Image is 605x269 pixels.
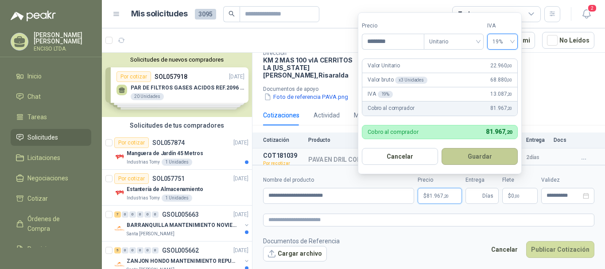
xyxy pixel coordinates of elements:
[263,50,361,56] p: Dirección
[144,247,151,253] div: 0
[131,8,188,20] h1: Mis solicitudes
[129,211,136,218] div: 0
[263,56,361,79] p: KM 2 MAS 100 vIA CERRITOS LA [US_STATE] [PERSON_NAME] , Risaralda
[162,159,192,166] div: 1 Unidades
[263,152,303,159] p: COT181039
[487,22,518,30] label: IVA
[308,156,403,164] p: PAVA EN DRIL CON TAPANUCA
[127,230,175,238] p: Santa [PERSON_NAME]
[442,148,518,165] button: Guardar
[27,194,48,203] span: Cotizar
[308,137,435,143] p: Producto
[11,211,91,237] a: Órdenes de Compra
[27,214,83,234] span: Órdenes de Compra
[395,77,427,84] div: x 3 Unidades
[418,188,462,204] p: $81.967,20
[263,236,340,246] p: Documentos de Referencia
[526,152,548,163] p: 2 días
[127,257,237,265] p: ZANJON HONDO MANTENIMIENTO REPUESTOS
[102,170,252,206] a: Por cotizarSOL057751[DATE] Company LogoEstantería de AlmacenamientoIndustrias Tomy1 Unidades
[429,35,478,48] span: Unitario
[314,110,340,120] div: Actividad
[127,159,160,166] p: Industrias Tomy
[114,223,125,234] img: Company Logo
[229,11,235,17] span: search
[554,137,571,143] p: Docs
[263,176,414,184] label: Nombre del producto
[114,187,125,198] img: Company Logo
[195,9,216,19] span: 3095
[418,176,462,184] label: Precio
[490,90,512,98] span: 13.087
[368,104,414,113] p: Cobro al comprador
[511,193,520,199] span: 0
[27,112,47,122] span: Tareas
[114,209,250,238] a: 7 0 0 0 0 0 GSOL005663[DATE] Company LogoBARRANQUILLA MANTENIMIENTO NOVIEMBRESanta [PERSON_NAME]
[127,221,237,230] p: BARRANQUILLA MANTENIMIENTO NOVIEMBRE
[490,76,512,84] span: 68.880
[526,137,548,143] p: Entrega
[233,139,248,147] p: [DATE]
[263,137,303,143] p: Cotización
[542,32,594,49] button: No Leídos
[11,68,91,85] a: Inicio
[362,22,424,30] label: Precio
[502,188,538,204] p: $ 0,00
[587,4,597,12] span: 2
[354,110,381,120] div: Mensajes
[263,159,303,168] p: Por recotizar
[162,247,199,253] p: GSOL005662
[490,104,512,113] span: 81.967
[263,92,349,101] button: Foto de referencia PAVA.png
[102,117,252,134] div: Solicitudes de tus compradores
[127,185,203,194] p: Estantería de Almacenamiento
[11,241,91,257] a: Remisiones
[27,92,41,101] span: Chat
[34,46,91,51] p: ENCISO LTDA.
[482,188,493,203] span: Días
[263,110,299,120] div: Cotizaciones
[362,148,438,165] button: Cancelar
[27,244,60,254] span: Remisiones
[493,35,512,48] span: 19%
[127,195,160,202] p: Industrias Tomy
[458,9,477,19] div: Todas
[11,170,91,187] a: Negociaciones
[102,53,252,117] div: Solicitudes de nuevos compradoresPor cotizarSOL057918[DATE] PAR DE FILTROS GASES ACIDOS REF.2096 ...
[507,92,512,97] span: ,20
[105,56,248,63] button: Solicitudes de nuevos compradores
[11,129,91,146] a: Solicitudes
[526,241,594,258] button: Publicar Cotización
[137,211,143,218] div: 0
[263,86,601,92] p: Documentos de apoyo
[233,211,248,219] p: [DATE]
[514,194,520,199] span: ,00
[11,88,91,105] a: Chat
[162,195,192,202] div: 1 Unidades
[152,175,185,182] p: SOL057751
[122,247,128,253] div: 0
[427,193,449,199] span: 81.967
[122,211,128,218] div: 0
[34,32,91,44] p: [PERSON_NAME] [PERSON_NAME]
[541,176,594,184] label: Validez
[368,129,419,135] p: Cobro al comprador
[114,137,149,148] div: Por cotizar
[152,247,159,253] div: 0
[263,246,327,262] button: Cargar archivo
[162,211,199,218] p: GSOL005663
[578,6,594,22] button: 2
[114,173,149,184] div: Por cotizar
[378,91,393,98] div: 19 %
[490,62,512,70] span: 22.960
[27,153,60,163] span: Licitaciones
[114,247,121,253] div: 5
[11,149,91,166] a: Licitaciones
[502,176,538,184] label: Flete
[152,211,159,218] div: 0
[507,63,512,68] span: ,00
[368,62,400,70] p: Valor Unitario
[368,76,427,84] p: Valor bruto
[486,128,512,135] span: 81.967
[144,211,151,218] div: 0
